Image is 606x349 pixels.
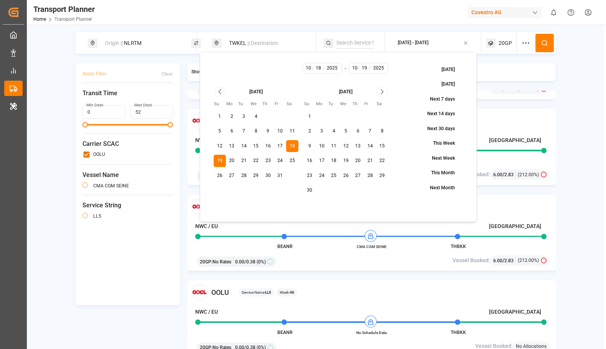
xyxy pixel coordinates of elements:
input: M [305,65,313,72]
span: Service String [82,201,173,210]
input: Search Service String [336,37,374,49]
label: Max Days [134,103,152,108]
button: 18 [286,140,298,152]
button: 26 [214,170,226,182]
button: Next Week [414,152,463,165]
button: 15 [250,140,262,152]
span: OOLU [211,287,229,298]
label: CMA CGM SEINE [93,184,129,188]
button: 11 [328,140,340,152]
th: Thursday [352,101,364,108]
button: 19 [340,155,352,167]
button: This Week [415,137,463,151]
th: Thursday [262,101,274,108]
th: Wednesday [250,101,262,108]
button: 9 [262,125,274,137]
th: Friday [364,101,376,108]
span: (212.00%) [518,257,539,264]
div: [DATE] [339,89,352,96]
span: Vessel Name [82,170,173,180]
button: 30 [262,170,274,182]
button: 20 [226,155,238,167]
span: Week: [280,289,294,295]
h4: NWC / EU [195,308,218,316]
button: 3 [316,125,328,137]
span: 20GP [499,39,512,47]
th: Monday [316,101,328,108]
button: 17 [274,140,287,152]
img: Carrier [191,112,207,129]
span: Show : [191,69,205,76]
button: 26 [340,170,352,182]
a: Home [33,17,46,22]
button: 14 [238,140,250,152]
input: YYYY [324,65,340,72]
button: Help Center [562,4,580,21]
div: TWKEL [224,36,307,50]
button: 21 [364,155,376,167]
th: Friday [274,101,287,108]
b: LL5 [265,290,271,294]
button: 4 [328,125,340,137]
th: Wednesday [340,101,352,108]
button: 31 [274,170,287,182]
span: 2.83 [504,258,514,263]
button: 1 [214,111,226,123]
button: 13 [352,140,364,152]
img: Carrier [191,284,207,300]
button: 2 [304,125,316,137]
button: 12 [214,140,226,152]
th: Sunday [214,101,226,108]
div: Transport Planner [33,3,95,15]
button: 28 [238,170,250,182]
div: / [493,256,516,265]
button: 25 [328,170,340,182]
button: 15 [376,140,389,152]
button: 27 [226,170,238,182]
button: [DATE] [424,63,463,76]
button: Next 30 days [410,122,463,136]
button: Next 7 days [412,93,463,106]
span: 6.00 [493,86,502,92]
button: 3 [238,111,250,123]
button: 22 [376,155,389,167]
div: [DATE] [249,89,263,96]
button: show 0 new notifications [545,4,562,21]
button: 13 [226,140,238,152]
button: 5 [214,125,226,137]
span: Maximum [168,122,173,127]
button: 22 [250,155,262,167]
span: Origin || [105,40,123,46]
button: 24 [274,155,287,167]
h4: [GEOGRAPHIC_DATA] [489,308,541,316]
button: Next Month [412,181,463,195]
div: - [345,63,346,74]
span: BEANR [277,330,293,335]
b: 40 [290,290,294,294]
span: Carrier SCAC [82,139,173,149]
button: 27 [352,170,364,182]
th: Tuesday [328,101,340,108]
span: / [369,65,371,72]
input: M [351,65,359,72]
label: Min Days [86,103,103,108]
th: Saturday [286,101,298,108]
h4: NWC / EU [195,136,218,144]
div: [DATE] - [DATE] [398,40,428,46]
button: Clear [161,67,173,81]
input: YYYY [371,65,387,72]
button: 16 [262,140,274,152]
button: 29 [250,170,262,182]
span: THBKK [451,330,466,335]
th: Saturday [376,101,389,108]
button: 20 [352,155,364,167]
button: Go to next month [377,87,387,97]
button: Go to previous month [215,87,225,97]
button: [DATE] [424,78,463,91]
input: D [360,65,369,72]
button: 14 [364,140,376,152]
button: 17 [316,155,328,167]
th: Monday [226,101,238,108]
button: 23 [304,170,316,182]
div: Covestro AG [468,7,542,18]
